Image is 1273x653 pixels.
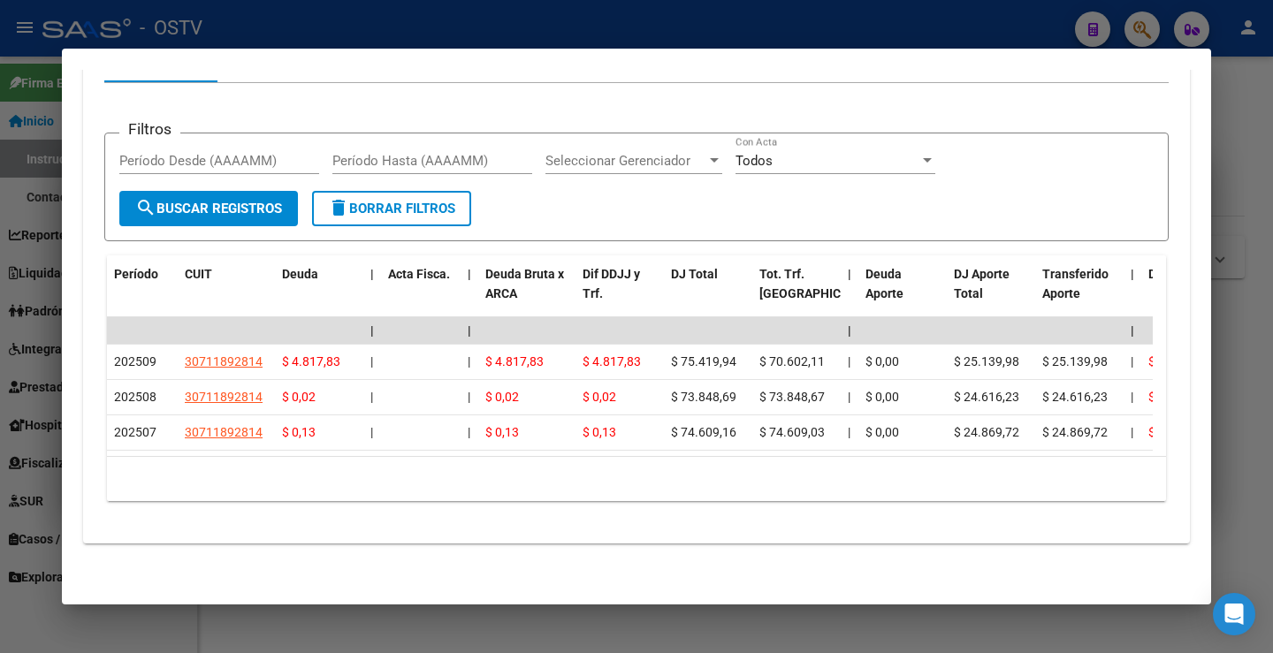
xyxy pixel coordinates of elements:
[1131,323,1134,338] span: |
[752,255,841,333] datatable-header-cell: Tot. Trf. Bruto
[282,390,316,404] span: $ 0,02
[954,354,1019,368] span: $ 25.139,98
[759,390,825,404] span: $ 73.848,67
[370,390,373,404] span: |
[1131,390,1133,404] span: |
[576,255,664,333] datatable-header-cell: Dif DDJJ y Trf.
[736,153,773,169] span: Todos
[1042,425,1108,439] span: $ 24.869,72
[1035,255,1124,333] datatable-header-cell: Transferido Aporte
[671,354,736,368] span: $ 75.419,94
[185,390,263,404] span: 30711892814
[865,390,899,404] span: $ 0,00
[583,390,616,404] span: $ 0,02
[485,354,544,368] span: $ 4.817,83
[848,354,850,368] span: |
[1131,425,1133,439] span: |
[119,191,298,226] button: Buscar Registros
[485,267,564,301] span: Deuda Bruta x ARCA
[107,255,178,333] datatable-header-cell: Período
[370,354,373,368] span: |
[954,267,1010,301] span: DJ Aporte Total
[468,354,470,368] span: |
[135,197,156,218] mat-icon: search
[664,255,752,333] datatable-header-cell: DJ Total
[858,255,947,333] datatable-header-cell: Deuda Aporte
[759,267,880,301] span: Tot. Trf. [GEOGRAPHIC_DATA]
[954,390,1019,404] span: $ 24.616,23
[275,255,363,333] datatable-header-cell: Deuda
[178,255,275,333] datatable-header-cell: CUIT
[947,255,1035,333] datatable-header-cell: DJ Aporte Total
[478,255,576,333] datatable-header-cell: Deuda Bruta x ARCA
[759,354,825,368] span: $ 70.602,11
[461,255,478,333] datatable-header-cell: |
[328,197,349,218] mat-icon: delete
[135,201,282,216] span: Buscar Registros
[1131,267,1134,281] span: |
[114,354,156,368] span: 202509
[119,119,180,139] h3: Filtros
[363,255,381,333] datatable-header-cell: |
[865,425,899,439] span: $ 0,00
[468,267,471,281] span: |
[1131,354,1133,368] span: |
[671,267,718,281] span: DJ Total
[1042,354,1108,368] span: $ 25.139,98
[841,255,858,333] datatable-header-cell: |
[114,267,158,281] span: Período
[583,267,640,301] span: Dif DDJJ y Trf.
[671,390,736,404] span: $ 73.848,69
[282,354,340,368] span: $ 4.817,83
[370,323,374,338] span: |
[865,267,903,301] span: Deuda Aporte
[848,390,850,404] span: |
[485,390,519,404] span: $ 0,02
[185,354,263,368] span: 30711892814
[1124,255,1141,333] datatable-header-cell: |
[282,267,318,281] span: Deuda
[468,323,471,338] span: |
[1042,267,1109,301] span: Transferido Aporte
[1148,354,1207,368] span: $ 4.817,83
[848,425,850,439] span: |
[468,425,470,439] span: |
[848,323,851,338] span: |
[388,267,450,281] span: Acta Fisca.
[312,191,471,226] button: Borrar Filtros
[370,425,373,439] span: |
[1213,593,1255,635] div: Open Intercom Messenger
[282,425,316,439] span: $ 0,13
[671,425,736,439] span: $ 74.609,16
[185,267,212,281] span: CUIT
[1141,255,1230,333] datatable-header-cell: Deuda Contr.
[865,354,899,368] span: $ 0,00
[485,425,519,439] span: $ 0,13
[583,354,641,368] span: $ 4.817,83
[185,425,263,439] span: 30711892814
[759,425,825,439] span: $ 74.609,03
[328,201,455,216] span: Borrar Filtros
[381,255,461,333] datatable-header-cell: Acta Fisca.
[468,390,470,404] span: |
[1042,390,1108,404] span: $ 24.616,23
[1148,267,1221,281] span: Deuda Contr.
[1148,390,1182,404] span: $ 0,02
[1148,425,1182,439] span: $ 0,13
[954,425,1019,439] span: $ 24.869,72
[583,425,616,439] span: $ 0,13
[114,425,156,439] span: 202507
[114,390,156,404] span: 202508
[370,267,374,281] span: |
[848,267,851,281] span: |
[545,153,706,169] span: Seleccionar Gerenciador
